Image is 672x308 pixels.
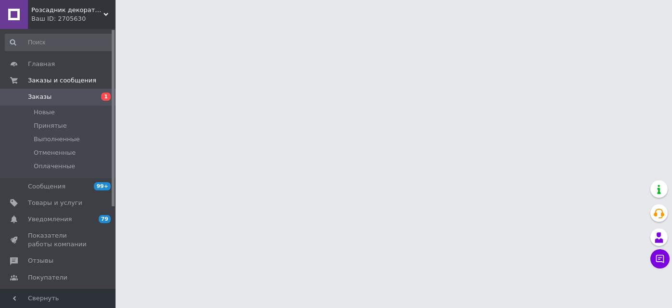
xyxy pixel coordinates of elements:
button: Чат с покупателем [650,249,670,268]
span: Сообщения [28,182,65,191]
div: Ваш ID: 2705630 [31,14,116,23]
span: Товары и услуги [28,199,82,207]
span: 99+ [94,182,111,190]
span: Выполненные [34,135,80,144]
input: Поиск [5,34,114,51]
span: Отмененные [34,148,76,157]
span: Принятые [34,121,67,130]
span: Новые [34,108,55,117]
span: Отзывы [28,256,53,265]
span: Главная [28,60,55,68]
span: Покупатели [28,273,67,282]
span: 79 [99,215,111,223]
span: Оплаченные [34,162,75,171]
span: 1 [101,93,111,101]
span: Заказы и сообщения [28,76,96,85]
span: Уведомления [28,215,72,224]
span: Показатели работы компании [28,231,89,249]
span: Розсадник декоративных культур Гуменюка М.С. [31,6,103,14]
span: Заказы [28,93,52,101]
